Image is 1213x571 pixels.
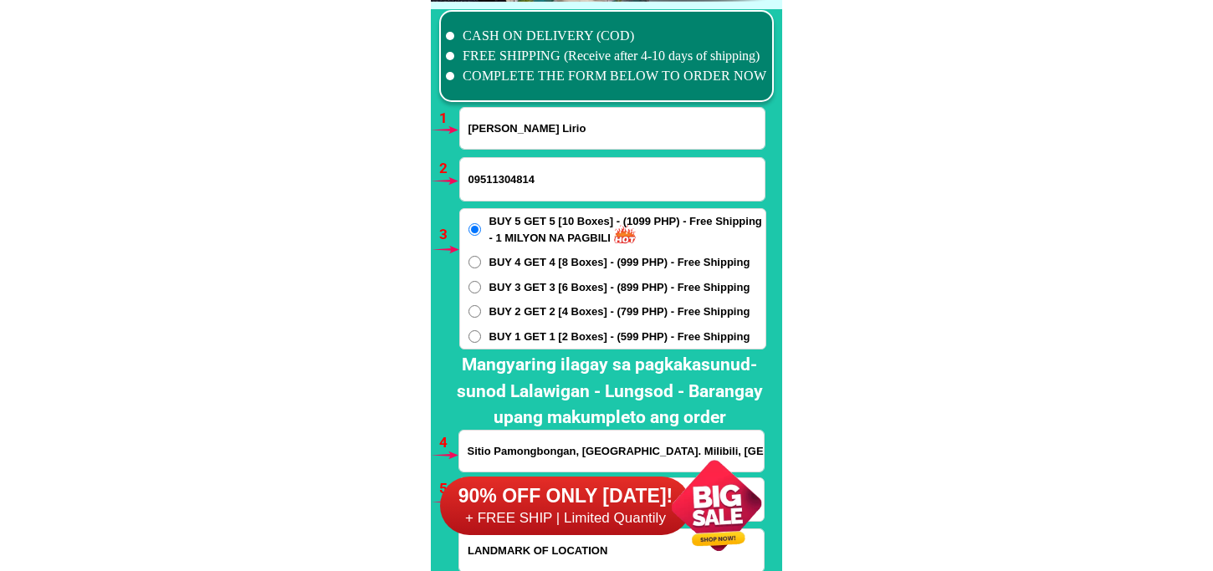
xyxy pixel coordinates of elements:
h2: Mangyaring ilagay sa pagkakasunud-sunod Lalawigan - Lungsod - Barangay upang makumpleto ang order [445,352,775,431]
span: BUY 5 GET 5 [10 Boxes] - (1099 PHP) - Free Shipping - 1 MILYON NA PAGBILI [489,213,765,246]
li: FREE SHIPPING (Receive after 4-10 days of shipping) [446,46,767,66]
li: CASH ON DELIVERY (COD) [446,26,767,46]
input: BUY 1 GET 1 [2 Boxes] - (599 PHP) - Free Shipping [468,330,481,343]
input: BUY 5 GET 5 [10 Boxes] - (1099 PHP) - Free Shipping - 1 MILYON NA PAGBILI [468,223,481,236]
li: COMPLETE THE FORM BELOW TO ORDER NOW [446,66,767,86]
h6: 3 [439,224,458,246]
input: Input phone_number [460,158,765,201]
h6: + FREE SHIP | Limited Quantily [440,509,691,528]
span: BUY 1 GET 1 [2 Boxes] - (599 PHP) - Free Shipping [489,329,750,345]
input: BUY 2 GET 2 [4 Boxes] - (799 PHP) - Free Shipping [468,305,481,318]
h6: 1 [439,108,458,130]
span: BUY 2 GET 2 [4 Boxes] - (799 PHP) - Free Shipping [489,303,750,320]
input: BUY 3 GET 3 [6 Boxes] - (899 PHP) - Free Shipping [468,281,481,293]
input: BUY 4 GET 4 [8 Boxes] - (999 PHP) - Free Shipping [468,256,481,268]
h6: 90% OFF ONLY [DATE]! [440,484,691,509]
span: BUY 4 GET 4 [8 Boxes] - (999 PHP) - Free Shipping [489,254,750,271]
span: BUY 3 GET 3 [6 Boxes] - (899 PHP) - Free Shipping [489,279,750,296]
h6: 5 [439,478,458,500]
h6: 4 [439,432,458,454]
input: Input full_name [460,108,765,149]
h6: 2 [439,158,458,180]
